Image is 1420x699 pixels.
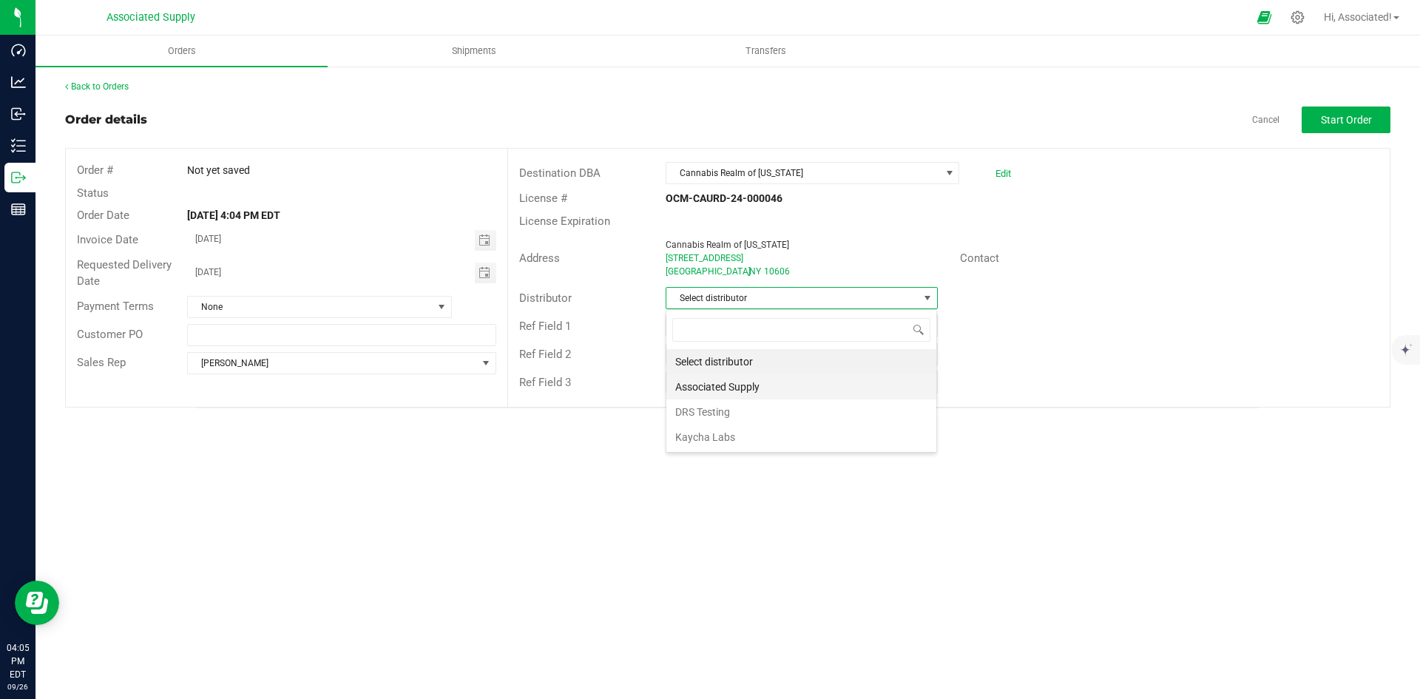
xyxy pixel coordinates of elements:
[1248,3,1281,32] span: Open Ecommerce Menu
[35,36,328,67] a: Orders
[77,258,172,288] span: Requested Delivery Date
[77,186,109,200] span: Status
[666,374,936,399] li: Associated Supply
[519,192,567,205] span: License #
[11,202,26,217] inline-svg: Reports
[1252,114,1279,126] a: Cancel
[188,297,433,317] span: None
[15,581,59,625] iframe: Resource center
[77,300,154,313] span: Payment Terms
[432,44,516,58] span: Shipments
[77,163,113,177] span: Order #
[1324,11,1392,23] span: Hi, Associated!
[764,266,790,277] span: 10606
[1288,10,1307,24] div: Manage settings
[11,138,26,153] inline-svg: Inventory
[519,215,610,228] span: License Expiration
[106,11,195,24] span: Associated Supply
[749,266,761,277] span: NY
[726,44,806,58] span: Transfers
[187,209,280,221] strong: [DATE] 4:04 PM EDT
[11,43,26,58] inline-svg: Dashboard
[77,328,143,341] span: Customer PO
[328,36,620,67] a: Shipments
[11,170,26,185] inline-svg: Outbound
[748,266,749,277] span: ,
[519,348,571,361] span: Ref Field 2
[65,81,129,92] a: Back to Orders
[666,192,782,204] strong: OCM-CAURD-24-000046
[519,251,560,265] span: Address
[666,288,918,308] span: Select distributor
[187,164,250,176] span: Not yet saved
[1302,107,1390,133] button: Start Order
[666,163,940,183] span: Cannabis Realm of [US_STATE]
[7,641,29,681] p: 04:05 PM EDT
[11,107,26,121] inline-svg: Inbound
[475,263,496,283] span: Toggle calendar
[519,166,601,180] span: Destination DBA
[77,209,129,222] span: Order Date
[77,233,138,246] span: Invoice Date
[519,291,572,305] span: Distributor
[666,349,936,374] li: Select distributor
[65,111,147,129] div: Order details
[188,353,476,374] span: [PERSON_NAME]
[620,36,912,67] a: Transfers
[7,681,29,692] p: 09/26
[1321,114,1372,126] span: Start Order
[11,75,26,90] inline-svg: Analytics
[960,251,999,265] span: Contact
[148,44,216,58] span: Orders
[77,356,126,369] span: Sales Rep
[519,320,571,333] span: Ref Field 1
[519,376,571,389] span: Ref Field 3
[666,399,936,425] li: DRS Testing
[475,230,496,251] span: Toggle calendar
[666,253,743,263] span: [STREET_ADDRESS]
[666,240,789,250] span: Cannabis Realm of [US_STATE]
[666,266,751,277] span: [GEOGRAPHIC_DATA]
[995,168,1011,179] a: Edit
[666,425,936,450] li: Kaycha Labs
